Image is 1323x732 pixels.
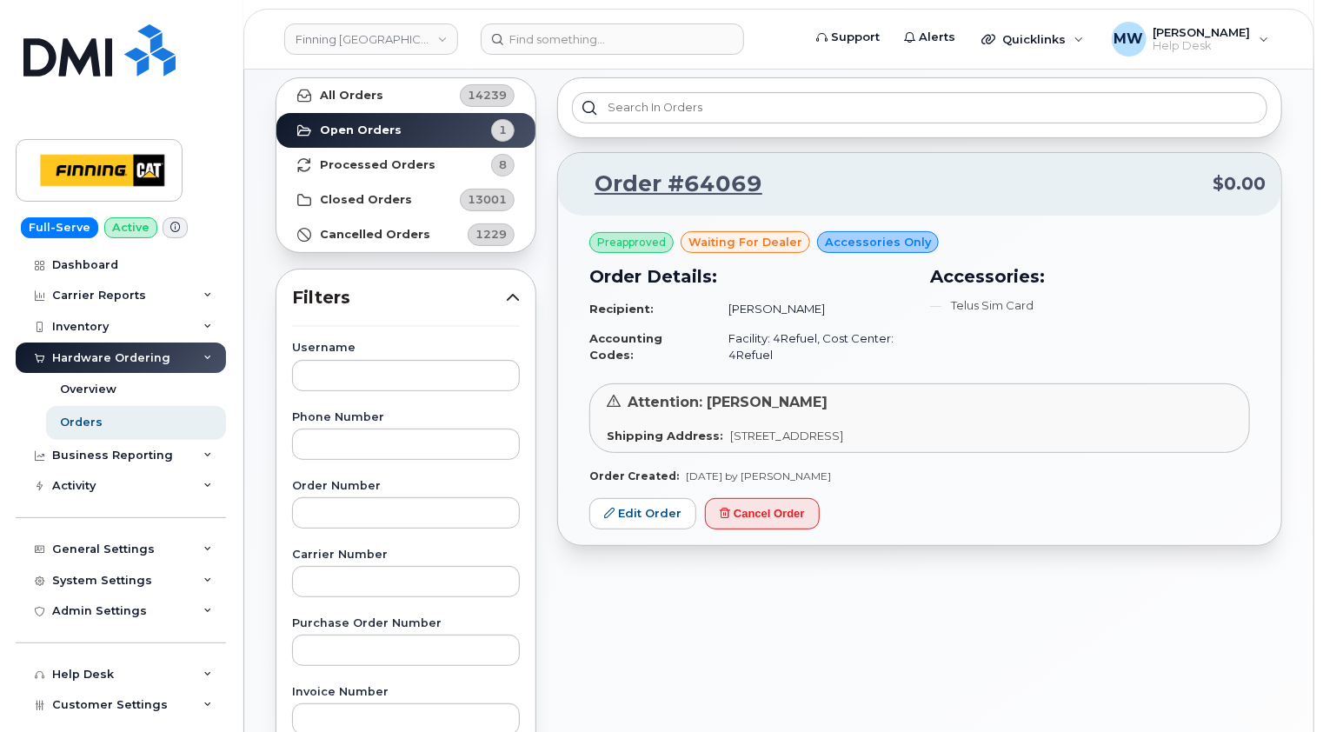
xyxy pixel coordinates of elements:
[499,156,507,173] span: 8
[804,20,892,55] a: Support
[628,394,828,410] span: Attention: [PERSON_NAME]
[597,235,666,250] span: Preapproved
[276,183,535,217] a: Closed Orders13001
[468,87,507,103] span: 14239
[292,343,520,354] label: Username
[1213,171,1266,196] span: $0.00
[688,234,802,250] span: waiting for dealer
[572,92,1267,123] input: Search in orders
[589,331,662,362] strong: Accounting Codes:
[320,193,412,207] strong: Closed Orders
[276,78,535,113] a: All Orders14239
[292,549,520,561] label: Carrier Number
[589,469,679,482] strong: Order Created:
[686,469,831,482] span: [DATE] by [PERSON_NAME]
[276,148,535,183] a: Processed Orders8
[292,412,520,423] label: Phone Number
[831,29,880,46] span: Support
[276,217,535,252] a: Cancelled Orders1229
[969,22,1096,57] div: Quicklinks
[320,158,435,172] strong: Processed Orders
[292,285,506,310] span: Filters
[499,122,507,138] span: 1
[713,294,909,324] td: [PERSON_NAME]
[284,23,458,55] a: Finning Canada
[481,23,744,55] input: Find something...
[276,113,535,148] a: Open Orders1
[1153,39,1251,53] span: Help Desk
[607,429,723,443] strong: Shipping Address:
[930,297,1250,314] li: Telus Sim Card
[320,123,402,137] strong: Open Orders
[1100,22,1281,57] div: Matthew Walshe
[320,228,430,242] strong: Cancelled Orders
[292,618,520,629] label: Purchase Order Number
[589,498,696,530] a: Edit Order
[919,29,955,46] span: Alerts
[292,481,520,492] label: Order Number
[1114,29,1144,50] span: MW
[468,191,507,208] span: 13001
[930,263,1250,289] h3: Accessories:
[713,323,909,369] td: Facility: 4Refuel, Cost Center: 4Refuel
[589,302,654,316] strong: Recipient:
[825,234,931,250] span: Accessories Only
[589,263,909,289] h3: Order Details:
[574,169,762,200] a: Order #64069
[475,226,507,243] span: 1229
[892,20,967,55] a: Alerts
[1153,25,1251,39] span: [PERSON_NAME]
[292,687,520,698] label: Invoice Number
[705,498,820,530] button: Cancel Order
[320,89,383,103] strong: All Orders
[730,429,843,443] span: [STREET_ADDRESS]
[1002,32,1066,46] span: Quicklinks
